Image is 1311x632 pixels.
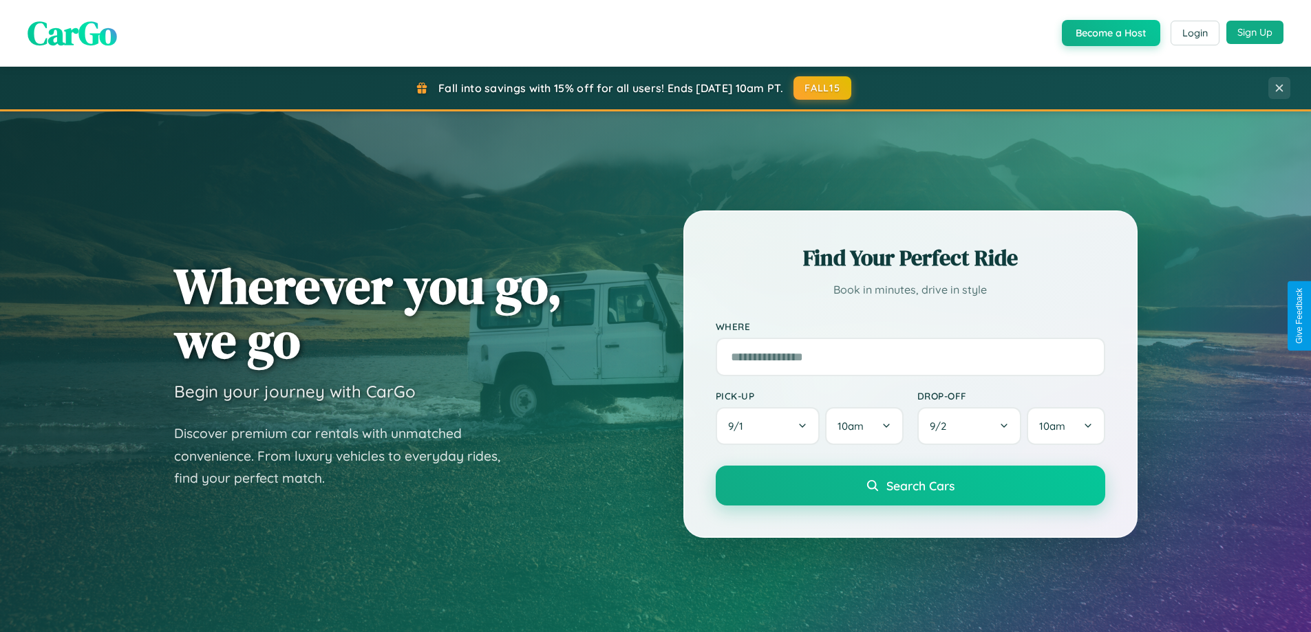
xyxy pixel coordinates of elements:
span: 10am [838,419,864,433]
span: CarGo [28,10,117,56]
button: Sign Up [1226,21,1283,44]
span: Search Cars [886,478,955,493]
div: Give Feedback [1294,288,1304,344]
span: 9 / 1 [728,419,750,433]
span: 10am [1039,419,1065,433]
label: Drop-off [917,390,1105,402]
button: 10am [825,407,903,445]
button: Become a Host [1062,20,1160,46]
label: Pick-up [716,390,904,402]
button: FALL15 [793,76,851,100]
span: Fall into savings with 15% off for all users! Ends [DATE] 10am PT. [438,81,783,95]
h3: Begin your journey with CarGo [174,381,416,402]
button: 9/2 [917,407,1022,445]
button: 10am [1027,407,1105,445]
p: Book in minutes, drive in style [716,280,1105,300]
h1: Wherever you go, we go [174,259,562,367]
p: Discover premium car rentals with unmatched convenience. From luxury vehicles to everyday rides, ... [174,422,518,490]
button: Login [1171,21,1219,45]
label: Where [716,320,1105,332]
button: Search Cars [716,466,1105,505]
span: 9 / 2 [930,419,953,433]
h2: Find Your Perfect Ride [716,243,1105,273]
button: 9/1 [716,407,820,445]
